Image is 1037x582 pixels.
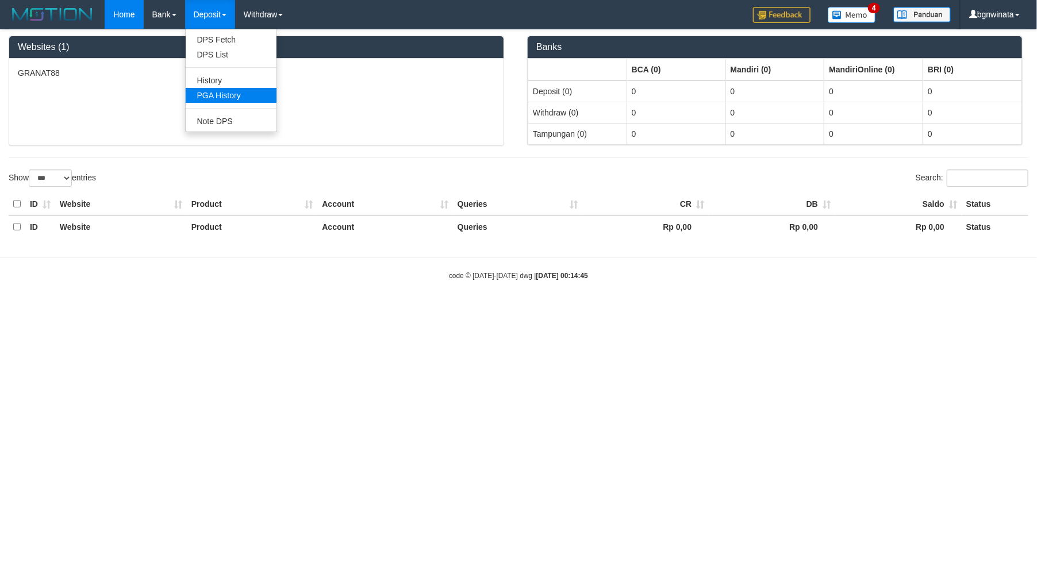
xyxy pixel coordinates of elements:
img: panduan.png [893,7,951,22]
td: Withdraw (0) [528,102,627,123]
th: Product [187,215,318,238]
th: Saldo [835,193,962,215]
span: 4 [868,3,880,13]
th: Group: activate to sort column ascending [627,59,725,80]
a: Note DPS [186,114,276,129]
th: ID [25,215,55,238]
a: DPS List [186,47,276,62]
img: MOTION_logo.png [9,6,96,23]
td: 0 [627,102,725,123]
th: DB [709,193,835,215]
h3: Websites (1) [18,42,495,52]
td: 0 [627,123,725,144]
input: Search: [947,169,1028,187]
strong: [DATE] 00:14:45 [536,272,588,280]
th: Rp 0,00 [835,215,962,238]
th: ID [25,193,55,215]
th: Queries [453,215,583,238]
h3: Banks [536,42,1013,52]
small: code © [DATE]-[DATE] dwg | [449,272,588,280]
td: Tampungan (0) [528,123,627,144]
td: Deposit (0) [528,80,627,102]
label: Search: [916,169,1028,187]
a: History [186,73,276,88]
th: Product [187,193,318,215]
th: Website [55,193,187,215]
th: Rp 0,00 [582,215,709,238]
th: Rp 0,00 [709,215,835,238]
th: Status [962,215,1028,238]
img: Feedback.jpg [753,7,811,23]
th: Group: activate to sort column ascending [528,59,627,80]
td: 0 [725,80,824,102]
a: DPS Fetch [186,32,276,47]
th: Group: activate to sort column ascending [923,59,1022,80]
th: Account [317,215,452,238]
td: 0 [923,80,1022,102]
p: GRANAT88 [18,67,495,79]
td: 0 [627,80,725,102]
td: 0 [923,102,1022,123]
th: Account [317,193,452,215]
td: 0 [725,123,824,144]
th: Queries [453,193,583,215]
th: Group: activate to sort column ascending [725,59,824,80]
a: PGA History [186,88,276,103]
td: 0 [824,102,923,123]
th: Status [962,193,1028,215]
select: Showentries [29,169,72,187]
img: Button%20Memo.svg [828,7,876,23]
th: Group: activate to sort column ascending [824,59,923,80]
td: 0 [923,123,1022,144]
td: 0 [824,80,923,102]
td: 0 [824,123,923,144]
label: Show entries [9,169,96,187]
th: CR [582,193,709,215]
th: Website [55,215,187,238]
td: 0 [725,102,824,123]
